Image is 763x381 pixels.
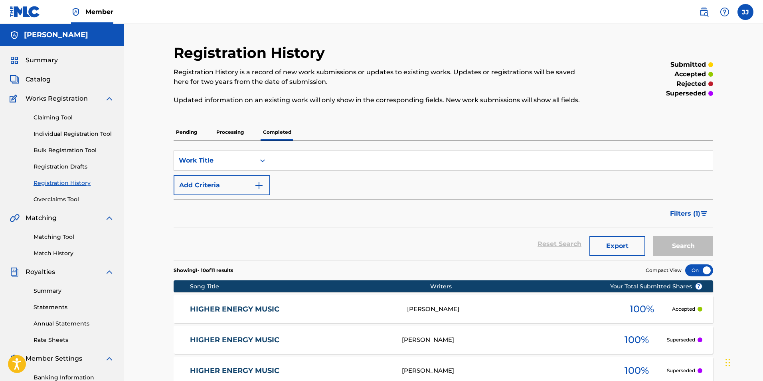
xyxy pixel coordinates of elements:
span: 100 % [625,333,649,347]
div: User Menu [737,4,753,20]
a: HIGHER ENERGY MUSIC [190,335,391,345]
img: Member Settings [10,354,19,363]
span: 100 % [625,363,649,378]
img: Royalties [10,267,19,277]
span: Royalties [26,267,55,277]
iframe: Resource Center [741,252,763,318]
button: Filters (1) [665,204,713,224]
a: HIGHER ENERGY MUSIC [190,305,397,314]
p: Accepted [672,306,695,313]
a: Claiming Tool [34,113,114,122]
a: Annual Statements [34,319,114,328]
a: SummarySummary [10,56,58,65]
p: Superseded [667,367,695,374]
img: expand [105,213,114,223]
a: HIGHER ENERGY MUSIC [190,366,391,375]
a: CatalogCatalog [10,75,51,84]
span: Works Registration [26,94,88,103]
p: Pending [174,124,200,141]
iframe: Chat Widget [723,343,763,381]
div: Drag [725,351,730,375]
span: Summary [26,56,58,65]
a: Summary [34,287,114,295]
p: submitted [670,60,706,69]
img: 9d2ae6d4665cec9f34b9.svg [254,181,264,190]
a: Registration Drafts [34,163,114,171]
a: Registration History [34,179,114,187]
form: Search Form [174,151,713,260]
a: Overclaims Tool [34,195,114,204]
img: Accounts [10,30,19,40]
img: Matching [10,213,20,223]
img: help [720,7,729,17]
a: Individual Registration Tool [34,130,114,138]
span: Catalog [26,75,51,84]
h2: Registration History [174,44,329,62]
p: Showing 1 - 10 of 11 results [174,267,233,274]
button: Add Criteria [174,175,270,195]
img: MLC Logo [10,6,40,18]
p: Processing [214,124,246,141]
div: [PERSON_NAME] [402,335,607,345]
div: Writers [430,282,635,291]
p: rejected [676,79,706,89]
button: Export [589,236,645,256]
div: Work Title [179,156,251,165]
p: Superseded [667,336,695,343]
p: superseded [666,89,706,98]
div: Song Title [190,282,431,291]
h5: Jovon Jordan [24,30,88,40]
img: Top Rightsholder [71,7,81,17]
img: expand [105,267,114,277]
img: filter [701,211,708,216]
span: Your Total Submitted Shares [610,282,702,291]
span: Compact View [646,267,682,274]
img: expand [105,354,114,363]
p: Completed [261,124,294,141]
span: Member [85,7,113,16]
img: Catalog [10,75,19,84]
a: Match History [34,249,114,258]
a: Public Search [696,4,712,20]
span: ? [696,283,702,290]
p: accepted [674,69,706,79]
img: search [699,7,709,17]
a: Matching Tool [34,233,114,241]
a: Rate Sheets [34,336,114,344]
div: Help [717,4,733,20]
p: Updated information on an existing work will only show in the corresponding fields. New work subm... [174,95,589,105]
div: [PERSON_NAME] [407,305,612,314]
a: Bulk Registration Tool [34,146,114,155]
div: [PERSON_NAME] [402,366,607,375]
span: Member Settings [26,354,82,363]
a: Statements [34,303,114,312]
img: expand [105,94,114,103]
span: Filters ( 1 ) [670,209,700,218]
img: Summary [10,56,19,65]
span: 100 % [630,302,654,316]
p: Registration History is a record of new work submissions or updates to existing works. Updates or... [174,67,589,87]
img: Works Registration [10,94,20,103]
span: Matching [26,213,57,223]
